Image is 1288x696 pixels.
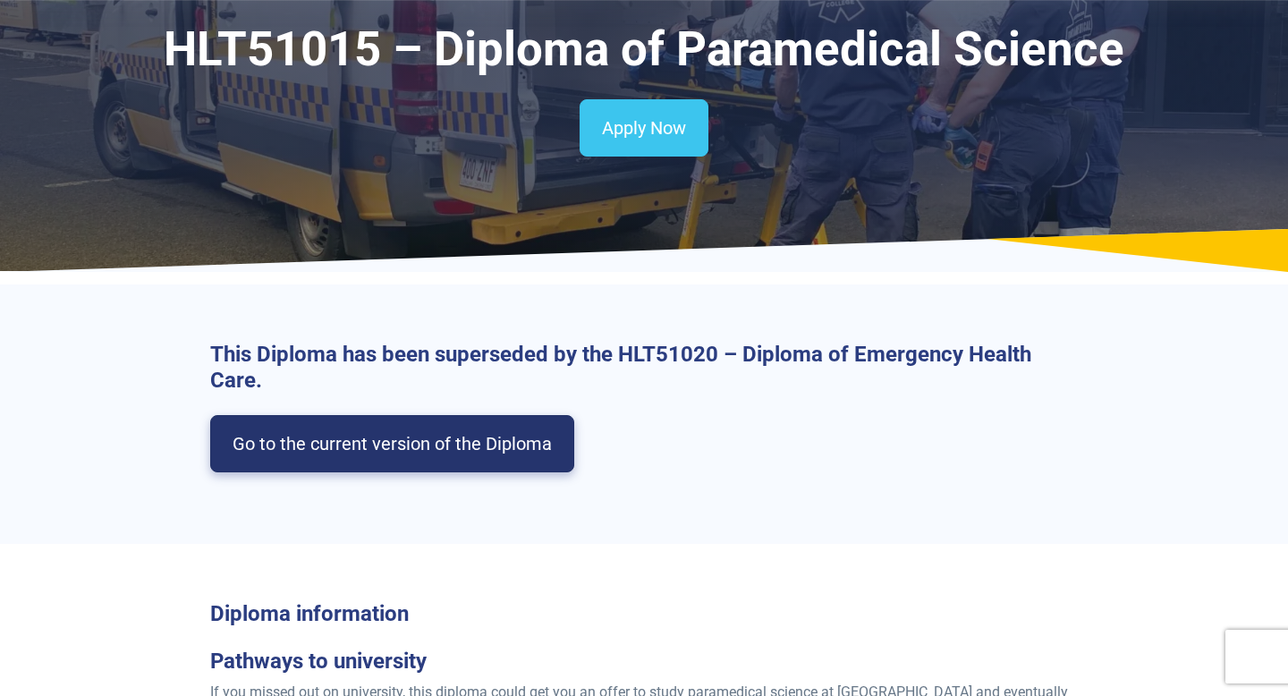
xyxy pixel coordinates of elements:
a: Apply Now [580,99,708,157]
h1: HLT51015 – Diploma of Paramedical Science [121,21,1167,78]
h3: Pathways to university [210,649,1079,675]
h3: This Diploma has been superseded by the HLT51020 – Diploma of Emergency Health Care. [210,342,1079,394]
a: Go to the current version of the Diploma [210,415,574,472]
h3: Diploma information [210,601,1079,627]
